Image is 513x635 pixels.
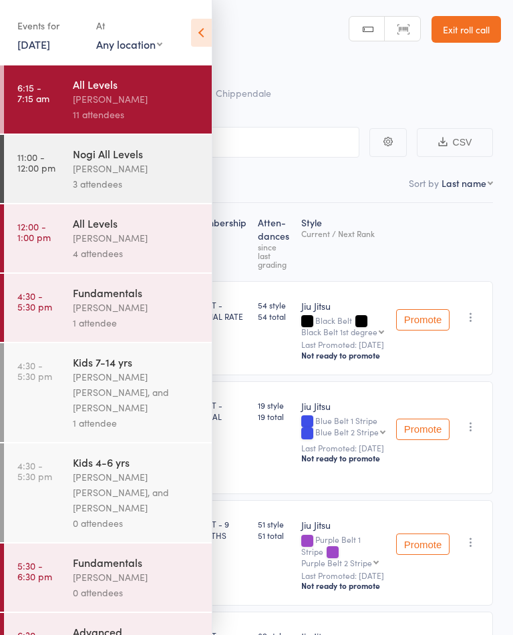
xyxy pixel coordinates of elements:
[186,209,252,275] div: Membership
[396,309,450,331] button: Promote
[301,416,385,439] div: Blue Belt 1 Stripe
[301,518,385,532] div: Jiu Jitsu
[396,534,450,555] button: Promote
[73,91,200,107] div: [PERSON_NAME]
[301,580,385,591] div: Not ready to promote
[17,82,49,103] time: 6:15 - 7:15 am
[17,560,52,582] time: 5:30 - 6:30 pm
[258,299,291,310] span: 54 style
[17,152,55,173] time: 11:00 - 12:00 pm
[73,216,200,230] div: All Levels
[73,246,200,261] div: 4 attendees
[73,355,200,369] div: Kids 7-14 yrs
[73,369,200,415] div: [PERSON_NAME] [PERSON_NAME], and [PERSON_NAME]
[4,204,212,272] a: 12:00 -1:00 pmAll Levels[PERSON_NAME]4 attendees
[301,327,377,336] div: Black Belt 1st degree
[258,411,291,422] span: 19 total
[296,209,391,275] div: Style
[216,86,271,99] span: Chippendale
[73,176,200,192] div: 3 attendees
[73,455,200,469] div: Kids 4-6 yrs
[73,515,200,531] div: 0 attendees
[301,229,385,238] div: Current / Next Rank
[301,571,385,580] small: Last Promoted: [DATE]
[192,399,247,422] div: ADULT - CASUAL
[73,285,200,300] div: Fundamentals
[17,360,52,381] time: 4:30 - 5:30 pm
[301,350,385,361] div: Not ready to promote
[73,77,200,91] div: All Levels
[301,535,385,566] div: Purple Belt 1 Stripe
[192,299,247,322] div: ADULT - SPECIAL RATE
[409,176,439,190] label: Sort by
[73,315,200,331] div: 1 attendee
[301,453,385,463] div: Not ready to promote
[17,15,83,37] div: Events for
[258,518,291,530] span: 51 style
[432,16,501,43] a: Exit roll call
[4,274,212,342] a: 4:30 -5:30 pmFundamentals[PERSON_NAME]1 attendee
[252,209,296,275] div: Atten­dances
[73,161,200,176] div: [PERSON_NAME]
[258,242,291,268] div: since last grading
[192,518,247,541] div: ADULT - 9 MONTHS
[73,555,200,570] div: Fundamentals
[417,128,493,157] button: CSV
[301,299,385,312] div: Jiu Jitsu
[301,316,385,336] div: Black Belt
[73,415,200,431] div: 1 attendee
[258,530,291,541] span: 51 total
[4,544,212,612] a: 5:30 -6:30 pmFundamentals[PERSON_NAME]0 attendees
[96,15,162,37] div: At
[396,419,450,440] button: Promote
[315,427,379,436] div: Blue Belt 2 Stripe
[301,558,372,567] div: Purple Belt 2 Stripe
[73,107,200,122] div: 11 attendees
[17,290,52,312] time: 4:30 - 5:30 pm
[258,310,291,322] span: 54 total
[4,443,212,542] a: 4:30 -5:30 pmKids 4-6 yrs[PERSON_NAME] [PERSON_NAME], and [PERSON_NAME]0 attendees
[4,135,212,203] a: 11:00 -12:00 pmNogi All Levels[PERSON_NAME]3 attendees
[73,585,200,600] div: 0 attendees
[442,176,486,190] div: Last name
[17,460,52,481] time: 4:30 - 5:30 pm
[73,469,200,515] div: [PERSON_NAME] [PERSON_NAME], and [PERSON_NAME]
[96,37,162,51] div: Any location
[301,399,385,413] div: Jiu Jitsu
[17,37,50,51] a: [DATE]
[73,570,200,585] div: [PERSON_NAME]
[17,221,51,242] time: 12:00 - 1:00 pm
[301,443,385,453] small: Last Promoted: [DATE]
[258,399,291,411] span: 19 style
[301,340,385,349] small: Last Promoted: [DATE]
[73,146,200,161] div: Nogi All Levels
[4,343,212,442] a: 4:30 -5:30 pmKids 7-14 yrs[PERSON_NAME] [PERSON_NAME], and [PERSON_NAME]1 attendee
[4,65,212,134] a: 6:15 -7:15 amAll Levels[PERSON_NAME]11 attendees
[73,230,200,246] div: [PERSON_NAME]
[73,300,200,315] div: [PERSON_NAME]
